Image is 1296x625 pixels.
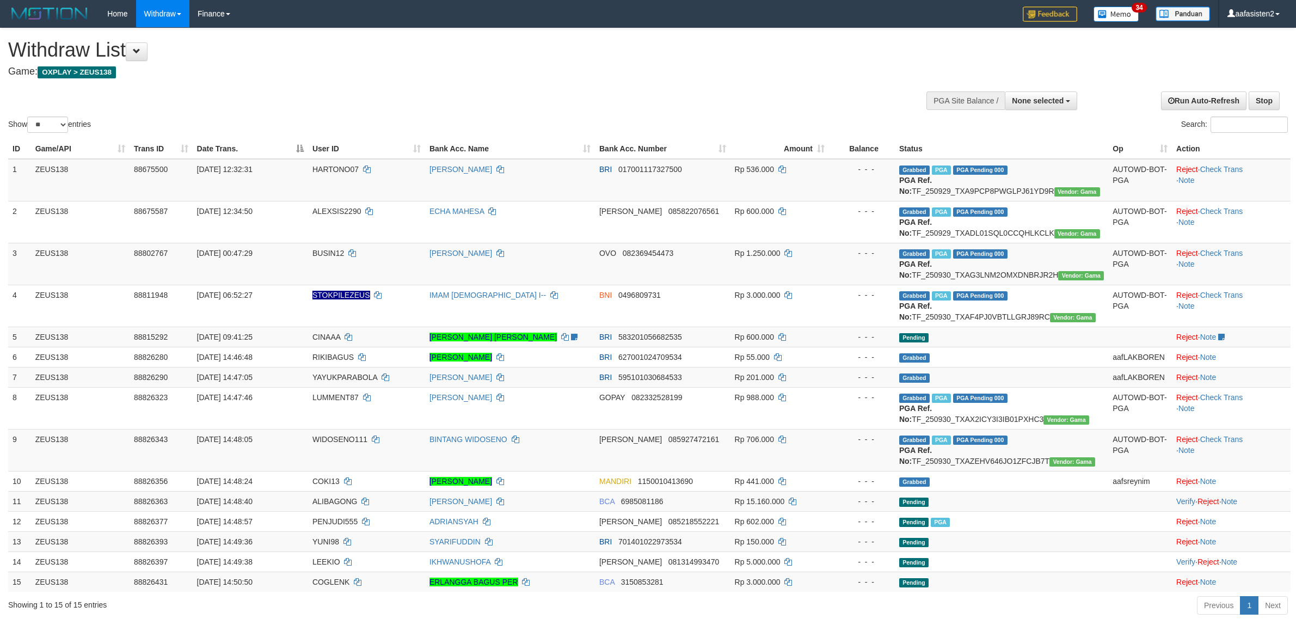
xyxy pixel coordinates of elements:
[1108,201,1172,243] td: AUTOWD-BOT-PGA
[926,91,1005,110] div: PGA Site Balance /
[1200,578,1217,586] a: Note
[899,436,930,445] span: Grabbed
[735,393,774,402] span: Rp 988.000
[899,249,930,259] span: Grabbed
[1249,91,1280,110] a: Stop
[134,477,168,486] span: 88826356
[1058,271,1104,280] span: Vendor URL: https://trx31.1velocity.biz
[899,166,930,175] span: Grabbed
[197,477,253,486] span: [DATE] 14:48:24
[197,249,253,258] span: [DATE] 00:47:29
[599,333,612,341] span: BRI
[312,393,359,402] span: LUMMENT87
[312,249,344,258] span: BUSIN12
[1176,393,1198,402] a: Reject
[1023,7,1077,22] img: Feedback.jpg
[631,393,682,402] span: Copy 082332528199 to clipboard
[312,291,370,299] span: Nama rekening ada tanda titik/strip, harap diedit
[1200,537,1217,546] a: Note
[134,373,168,382] span: 88826290
[899,518,929,527] span: Pending
[134,497,168,506] span: 88826363
[1178,260,1195,268] a: Note
[429,497,492,506] a: [PERSON_NAME]
[1200,333,1217,341] a: Note
[1172,327,1291,347] td: ·
[134,517,168,526] span: 88826377
[38,66,116,78] span: OXPLAY > ZEUS138
[429,557,490,566] a: IKHWANUSHOFA
[621,578,664,586] span: Copy 3150853281 to clipboard
[599,353,612,361] span: BRI
[899,260,932,279] b: PGA Ref. No:
[599,207,662,216] span: [PERSON_NAME]
[1172,387,1291,429] td: · ·
[1176,333,1198,341] a: Reject
[953,207,1008,217] span: PGA Pending
[1176,373,1198,382] a: Reject
[618,165,682,174] span: Copy 017001117327500 to clipboard
[31,471,130,491] td: ZEUS138
[312,497,357,506] span: ALIBAGONG
[197,537,253,546] span: [DATE] 14:49:36
[895,201,1108,243] td: TF_250929_TXADL01SQL0CCQHLKCLK
[429,373,492,382] a: [PERSON_NAME]
[31,201,130,243] td: ZEUS138
[1197,596,1240,615] a: Previous
[31,387,130,429] td: ZEUS138
[833,577,890,587] div: - - -
[1132,3,1146,13] span: 34
[1172,491,1291,511] td: · ·
[932,249,951,259] span: Marked by aafsreyleap
[1049,457,1095,467] span: Vendor URL: https://trx31.1velocity.biz
[735,249,781,258] span: Rp 1.250.000
[1005,91,1077,110] button: None selected
[1200,165,1243,174] a: Check Trans
[899,302,932,321] b: PGA Ref. No:
[31,327,130,347] td: ZEUS138
[899,291,930,301] span: Grabbed
[1172,572,1291,592] td: ·
[1200,517,1217,526] a: Note
[1200,353,1217,361] a: Note
[595,139,730,159] th: Bank Acc. Number: activate to sort column ascending
[932,291,951,301] span: Marked by aafsreyleap
[8,347,31,367] td: 6
[618,537,682,546] span: Copy 701401022973534 to clipboard
[429,207,484,216] a: ECHA MAHESA
[134,578,168,586] span: 88826431
[668,435,719,444] span: Copy 085927472161 to clipboard
[931,518,950,527] span: Marked by aafpengsreynich
[8,243,31,285] td: 3
[735,353,770,361] span: Rp 55.000
[429,477,492,486] a: [PERSON_NAME]
[312,333,340,341] span: CINAAA
[134,557,168,566] span: 88826397
[1043,415,1089,425] span: Vendor URL: https://trx31.1velocity.biz
[312,165,359,174] span: HARTONO07
[8,531,31,552] td: 13
[833,392,890,403] div: - - -
[1221,497,1238,506] a: Note
[618,291,661,299] span: Copy 0496809731 to clipboard
[1200,393,1243,402] a: Check Trans
[8,511,31,531] td: 12
[429,165,492,174] a: [PERSON_NAME]
[197,333,253,341] span: [DATE] 09:41:25
[899,446,932,465] b: PGA Ref. No:
[1200,291,1243,299] a: Check Trans
[1176,537,1198,546] a: Reject
[899,498,929,507] span: Pending
[197,291,253,299] span: [DATE] 06:52:27
[197,557,253,566] span: [DATE] 14:49:38
[1161,91,1246,110] a: Run Auto-Refresh
[899,477,930,487] span: Grabbed
[1108,471,1172,491] td: aafsreynim
[899,333,929,342] span: Pending
[833,290,890,301] div: - - -
[735,207,774,216] span: Rp 600.000
[134,207,168,216] span: 88675587
[953,394,1008,403] span: PGA Pending
[1176,207,1198,216] a: Reject
[1176,435,1198,444] a: Reject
